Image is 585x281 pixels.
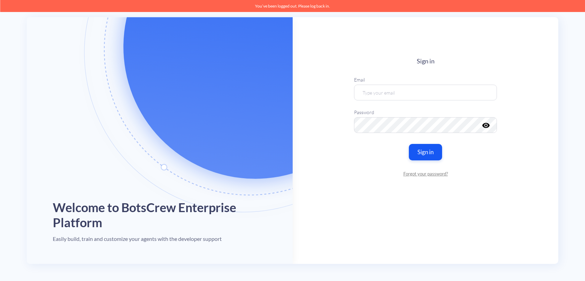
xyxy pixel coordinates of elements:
[482,121,490,130] i: visibility
[53,235,222,242] h4: Easily build, train and customize your agents with the developer support
[354,85,497,100] input: Type your email
[354,58,497,65] h4: Sign in
[53,200,267,230] h1: Welcome to BotsCrew Enterprise Platform
[482,121,489,125] button: visibility
[354,109,497,116] label: Password
[354,76,497,83] label: Email
[354,171,497,178] a: Forgot your password?
[409,144,442,160] button: Sign in
[255,3,330,9] span: You’ve been logged out. Please log back in.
